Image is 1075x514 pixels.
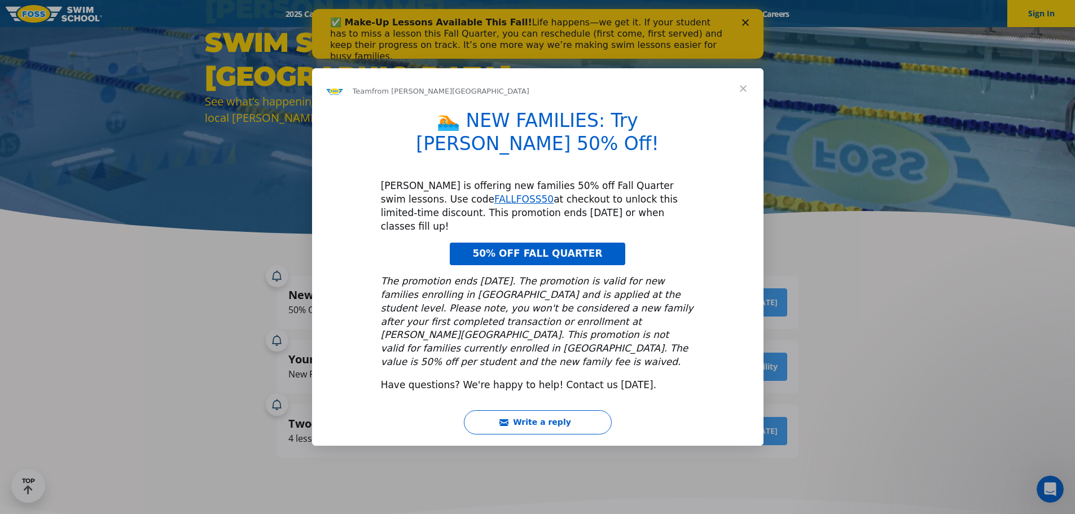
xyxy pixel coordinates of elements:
div: Close [430,10,441,17]
b: ✅ Make-Up Lessons Available This Fall! [18,8,220,19]
i: The promotion ends [DATE]. The promotion is valid for new families enrolling in [GEOGRAPHIC_DATA]... [381,275,694,367]
button: Write a reply [464,410,612,434]
a: 50% OFF FALL QUARTER [450,243,625,265]
a: FALLFOSS50 [494,194,554,205]
span: Close [723,68,764,109]
span: Team [353,87,372,95]
span: from [PERSON_NAME][GEOGRAPHIC_DATA] [372,87,529,95]
span: 50% OFF FALL QUARTER [472,248,602,259]
div: Have questions? We're happy to help! Contact us [DATE]. [381,379,695,392]
div: [PERSON_NAME] is offering new families 50% off Fall Quarter swim lessons. Use code at checkout to... [381,179,695,233]
img: Profile image for Team [326,82,344,100]
div: Life happens—we get it. If your student has to miss a lesson this Fall Quarter, you can reschedul... [18,8,415,53]
h1: 🏊 NEW FAMILIES: Try [PERSON_NAME] 50% Off! [381,109,695,162]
